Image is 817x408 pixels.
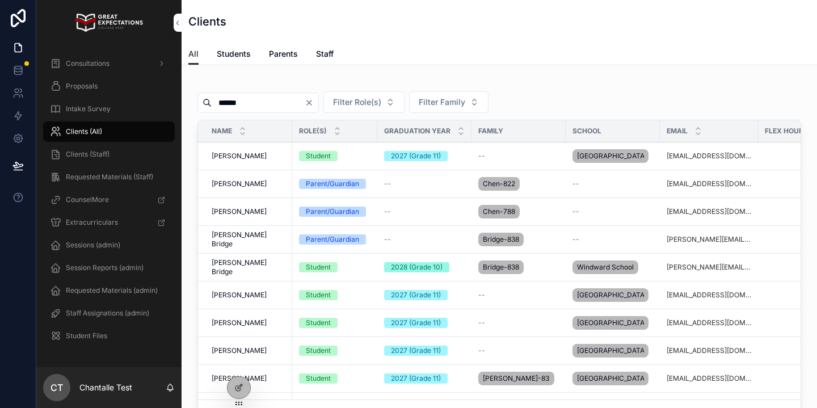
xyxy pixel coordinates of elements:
a: Proposals [43,76,175,96]
a: Bridge-838 [478,230,559,249]
a: -- [478,291,559,300]
span: Requested Materials (admin) [66,286,158,295]
span: Consultations [66,59,110,68]
a: Session Reports (admin) [43,258,175,278]
a: Intake Survey [43,99,175,119]
span: All [188,48,199,60]
a: [PERSON_NAME] [212,291,285,300]
p: Chantalle Test [79,382,132,393]
span: -- [478,318,485,327]
div: Student [306,290,331,300]
a: Sessions (admin) [43,235,175,255]
a: [GEOGRAPHIC_DATA] [572,342,653,360]
a: 2027 (Grade 11) [384,373,465,384]
a: Clients (Staff) [43,144,175,165]
a: 2027 (Grade 11) [384,151,465,161]
span: Session Reports (admin) [66,263,144,272]
div: Student [306,373,331,384]
a: [GEOGRAPHIC_DATA] [572,314,653,332]
span: Filter Family [419,96,465,108]
a: [EMAIL_ADDRESS][DOMAIN_NAME] [667,152,751,161]
a: Chen-788 [478,203,559,221]
a: -- [572,207,653,216]
a: Parent/Guardian [299,207,370,217]
a: Student Files [43,326,175,346]
span: Student Files [66,331,107,340]
a: Student [299,151,370,161]
a: [EMAIL_ADDRESS][DOMAIN_NAME] [667,207,751,216]
div: 2027 (Grade 11) [391,151,441,161]
a: -- [384,179,465,188]
a: Student [299,318,370,328]
a: [PERSON_NAME] [212,318,285,327]
a: [EMAIL_ADDRESS][DOMAIN_NAME] [667,179,751,188]
a: [PERSON_NAME][EMAIL_ADDRESS][DOMAIN_NAME] [667,263,751,272]
span: Clients (Staff) [66,150,110,159]
a: -- [572,235,653,244]
span: [PERSON_NAME] [212,179,267,188]
span: Windward School [577,263,634,272]
a: [EMAIL_ADDRESS][DOMAIN_NAME] [667,374,751,383]
a: Clients (All) [43,121,175,142]
div: 2028 (Grade 10) [391,262,443,272]
a: [GEOGRAPHIC_DATA] [572,147,653,165]
span: Clients (All) [66,127,102,136]
a: -- [572,179,653,188]
a: Student [299,262,370,272]
span: -- [384,207,391,216]
a: [GEOGRAPHIC_DATA] [572,286,653,304]
a: -- [384,235,465,244]
div: Student [306,346,331,356]
span: -- [478,346,485,355]
a: [PERSON_NAME]-837 [478,369,559,388]
span: [GEOGRAPHIC_DATA] [577,291,644,300]
button: Select Button [323,91,405,113]
span: [GEOGRAPHIC_DATA] [577,318,644,327]
img: App logo [75,14,142,32]
a: [GEOGRAPHIC_DATA] [572,369,653,388]
span: Requested Materials (Staff) [66,173,153,182]
span: [PERSON_NAME] [212,152,267,161]
a: Parent/Guardian [299,179,370,189]
a: [PERSON_NAME] [212,207,285,216]
div: Parent/Guardian [306,207,359,217]
span: [PERSON_NAME] [212,346,267,355]
span: Intake Survey [66,104,111,113]
div: 2027 (Grade 11) [391,373,441,384]
a: Bridge-838 [478,258,559,276]
a: 2027 (Grade 11) [384,290,465,300]
span: -- [478,291,485,300]
span: Filter Role(s) [333,96,381,108]
span: [GEOGRAPHIC_DATA] [577,152,644,161]
span: Role(s) [299,127,327,136]
a: [PERSON_NAME] Bridge [212,230,285,249]
a: Consultations [43,53,175,74]
a: Windward School [572,258,653,276]
a: [EMAIL_ADDRESS][DOMAIN_NAME] [667,346,751,355]
a: Parents [269,44,298,66]
a: Students [217,44,251,66]
a: [PERSON_NAME][EMAIL_ADDRESS][DOMAIN_NAME] [667,235,751,244]
div: Student [306,262,331,272]
span: School [572,127,601,136]
a: [EMAIL_ADDRESS][DOMAIN_NAME] [667,318,751,327]
div: 2027 (Grade 11) [391,318,441,328]
a: Extracurriculars [43,212,175,233]
a: Chen-822 [478,175,559,193]
a: 2028 (Grade 10) [384,262,465,272]
button: Clear [305,98,318,107]
span: [GEOGRAPHIC_DATA] [577,346,644,355]
span: Staff Assignations (admin) [66,309,149,318]
span: Extracurriculars [66,218,118,227]
span: -- [572,207,579,216]
div: Student [306,151,331,161]
span: [PERSON_NAME] Bridge [212,258,285,276]
div: scrollable content [36,45,182,361]
a: [PERSON_NAME] [212,179,285,188]
span: [PERSON_NAME] [212,318,267,327]
a: -- [478,152,559,161]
